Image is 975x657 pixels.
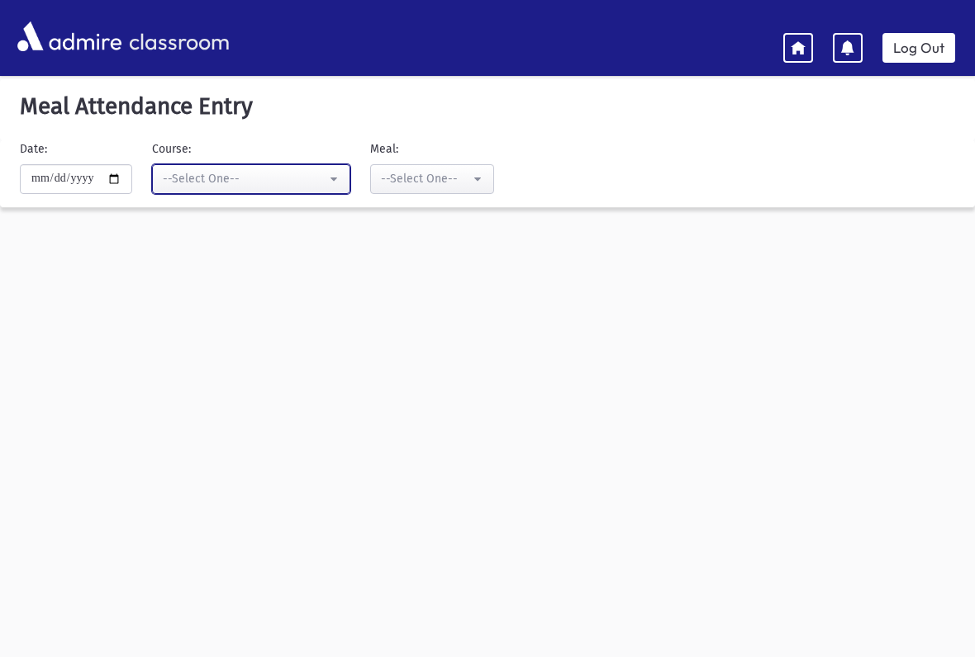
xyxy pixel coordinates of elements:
div: --Select One-- [381,170,470,187]
h5: Meal Attendance Entry [13,92,962,121]
button: --Select One-- [370,164,494,194]
button: --Select One-- [152,164,350,194]
div: --Select One-- [163,170,326,187]
a: Log Out [882,33,955,63]
img: AdmirePro [13,17,126,55]
label: Date: [20,140,47,158]
label: Meal: [370,140,398,158]
label: Course: [152,140,191,158]
span: classroom [126,15,230,59]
